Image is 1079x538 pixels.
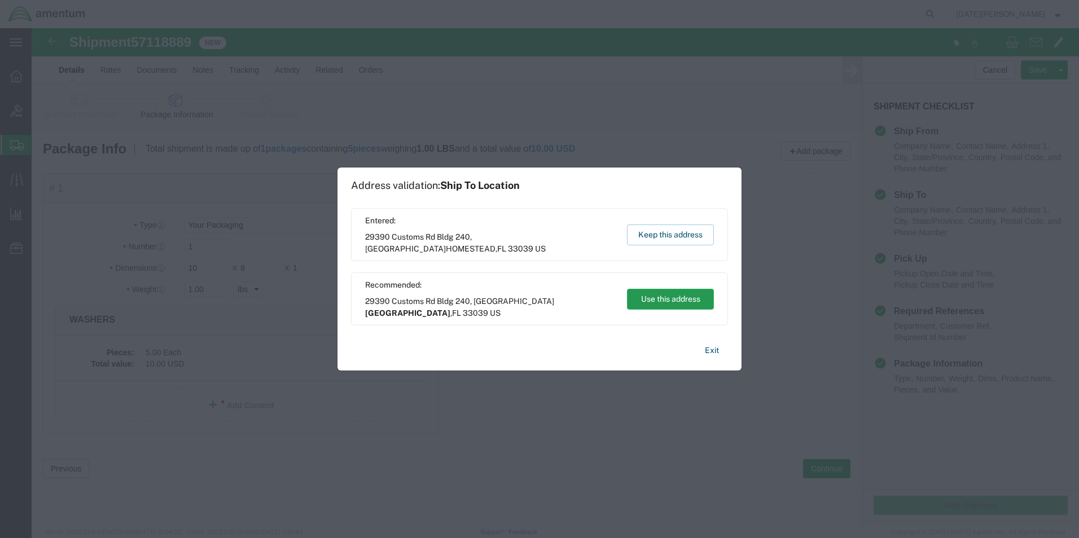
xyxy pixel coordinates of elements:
span: Ship To Location [440,179,520,191]
span: 29390 Customs Rd Bldg 240, [GEOGRAPHIC_DATA] , [365,296,616,319]
span: 29390 Customs Rd Bldg 240, [GEOGRAPHIC_DATA] , [365,231,616,255]
button: Use this address [627,289,714,310]
span: FL [452,308,461,317]
span: US [535,244,546,253]
span: [GEOGRAPHIC_DATA] [365,308,450,317]
span: 33039 [508,244,533,253]
span: HOMESTEAD [446,244,495,253]
span: Recommended: [365,279,616,291]
button: Keep this address [627,224,714,245]
button: Exit [696,341,728,360]
span: FL [497,244,506,253]
span: US [490,308,501,317]
h1: Address validation: [351,179,520,192]
span: 33039 [463,308,488,317]
span: Entered: [365,215,616,227]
